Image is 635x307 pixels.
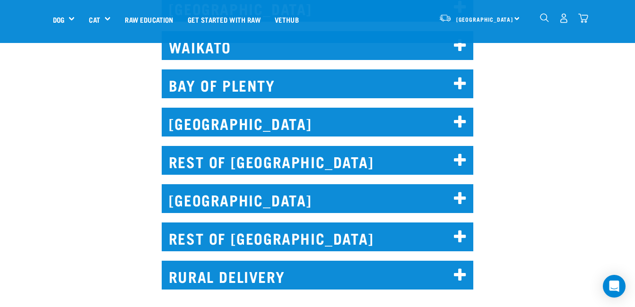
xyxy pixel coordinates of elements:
[456,17,513,21] span: [GEOGRAPHIC_DATA]
[162,69,474,98] h2: BAY OF PLENTY
[162,108,474,136] h2: [GEOGRAPHIC_DATA]
[162,261,474,290] h2: RURAL DELIVERY
[162,184,474,213] h2: [GEOGRAPHIC_DATA]
[53,14,64,25] a: Dog
[559,13,569,23] img: user.png
[181,0,268,38] a: Get started with Raw
[439,14,452,22] img: van-moving.png
[578,13,588,23] img: home-icon@2x.png
[268,0,306,38] a: Vethub
[540,13,549,22] img: home-icon-1@2x.png
[89,14,100,25] a: Cat
[162,146,474,175] h2: REST OF [GEOGRAPHIC_DATA]
[162,31,474,60] h2: WAIKATO
[118,0,180,38] a: Raw Education
[162,222,474,251] h2: REST OF [GEOGRAPHIC_DATA]
[603,275,626,298] div: Open Intercom Messenger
